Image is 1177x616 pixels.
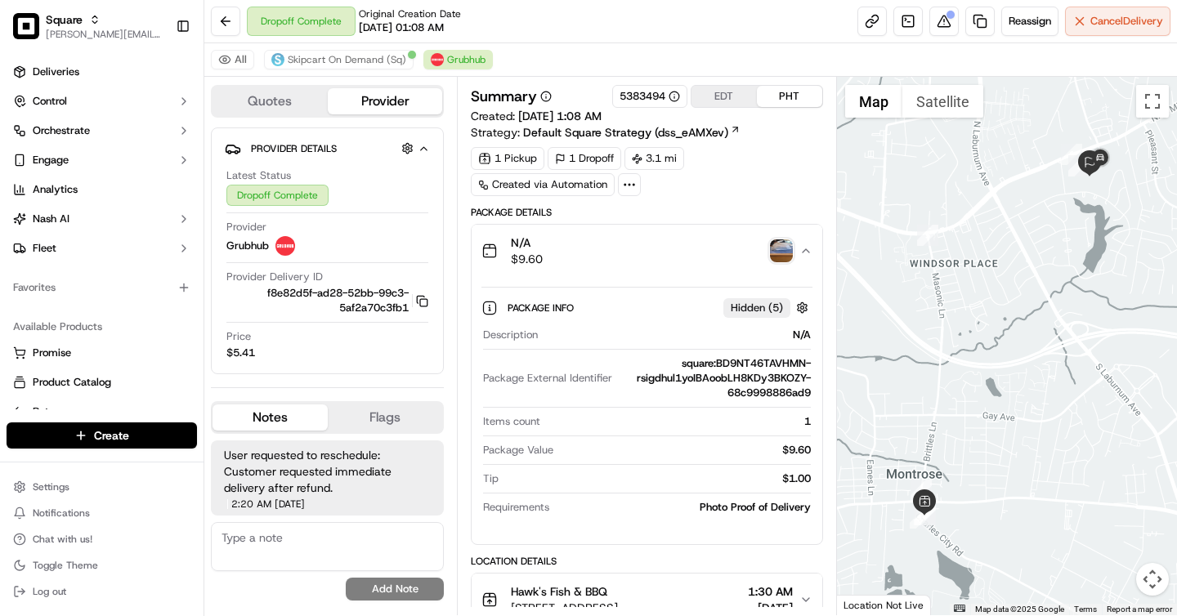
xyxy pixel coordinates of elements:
span: [DATE] [145,253,178,266]
a: Analytics [7,176,197,203]
span: User requested to reschedule: Customer requested immediate delivery after refund. [224,447,431,496]
button: Hidden (5) [723,297,812,318]
span: Hawk's Fish & BBQ [511,583,607,600]
span: Provider Delivery ID [226,270,323,284]
span: Knowledge Base [33,365,125,382]
button: f8e82d5f-ad28-52bb-99c3-5af2a70c3fb1 [226,286,428,315]
img: Jandy Espique [16,282,43,308]
button: Grubhub [423,50,493,69]
div: Strategy: [471,124,741,141]
img: 5e692f75ce7d37001a5d71f1 [275,236,295,256]
img: Google [841,594,895,615]
div: Available Products [7,314,197,340]
button: See all [253,209,298,229]
a: Deliveries [7,59,197,85]
img: 4281594248423_2fcf9dad9f2a874258b8_72.png [34,156,64,185]
img: Square [13,13,39,39]
input: Got a question? Start typing here... [43,105,294,123]
div: Favorites [7,275,197,301]
span: Fleet [33,241,56,256]
div: 3 [915,504,936,525]
span: Analytics [33,182,78,197]
a: Created via Automation [471,173,615,196]
span: Requirements [483,500,549,515]
button: Flags [328,404,443,431]
button: Control [7,88,197,114]
span: Provider Details [251,142,337,155]
a: Returns [13,404,190,419]
div: N/A [544,328,810,342]
span: Items count [483,414,540,429]
div: $9.60 [560,443,810,458]
span: Nash AI [33,212,69,226]
button: Orchestrate [7,118,197,144]
span: [PERSON_NAME][EMAIL_ADDRESS][DOMAIN_NAME] [46,28,163,41]
span: Package Value [483,443,553,458]
span: Returns [33,404,69,419]
img: 5e692f75ce7d37001a5d71f1 [431,53,444,66]
span: Default Square Strategy (dss_eAMXev) [523,124,728,141]
span: N/A [511,234,543,251]
span: Original Creation Date [359,7,461,20]
div: We're available if you need us! [74,172,225,185]
button: Notifications [7,502,197,524]
button: Toggle fullscreen view [1136,85,1169,118]
span: [DATE] 1:08 AM [518,109,602,123]
button: Show satellite imagery [902,85,983,118]
button: Product Catalog [7,369,197,395]
button: Map camera controls [1136,563,1169,596]
button: Log out [7,580,197,603]
a: Open this area in Google Maps (opens a new window) [841,594,895,615]
span: Provider [226,220,266,234]
img: Asif Zaman Khan [16,238,43,264]
img: 1736555255976-a54dd68f-1ca7-489b-9aae-adbdc363a1c4 [33,298,46,311]
span: [DATE] 01:08 AM [359,20,444,35]
button: PHT [757,86,822,107]
span: [PERSON_NAME] [51,253,132,266]
span: Latest Status [226,168,291,183]
button: Engage [7,147,197,173]
div: Photo Proof of Delivery [556,500,810,515]
button: Show street map [845,85,902,118]
a: 💻API Documentation [132,359,269,388]
span: Chat with us! [33,533,92,546]
h3: Summary [471,89,537,104]
span: Create [94,427,129,444]
span: [PERSON_NAME] [51,297,132,310]
span: Description [483,328,538,342]
span: Product Catalog [33,375,111,390]
span: Notifications [33,507,90,520]
img: photo_proof_of_delivery image [770,239,793,262]
button: Returns [7,399,197,425]
button: Toggle Theme [7,554,197,577]
div: Location Not Live [837,595,931,615]
span: Created: [471,108,602,124]
img: 1736555255976-a54dd68f-1ca7-489b-9aae-adbdc363a1c4 [33,254,46,267]
p: Welcome 👋 [16,65,298,92]
span: • [136,253,141,266]
div: 2 [914,504,935,525]
div: Start new chat [74,156,268,172]
button: Provider Details [225,135,430,162]
span: Reassign [1009,14,1051,29]
div: $1.00 [505,471,810,486]
div: 1 Pickup [471,147,544,170]
span: Settings [33,480,69,493]
button: N/A$9.60photo_proof_of_delivery image [472,225,821,277]
div: square:BD9NT46TAVHMN-rsigdhul1yoIBAoobLH8KDy3BKOZY-68c9998886ad9 [619,356,810,400]
button: Square [46,11,83,28]
a: Default Square Strategy (dss_eAMXev) [523,124,741,141]
button: Chat with us! [7,528,197,551]
div: 📗 [16,367,29,380]
button: Promise [7,340,197,366]
span: Package External Identifier [483,371,612,386]
div: 1 [547,414,810,429]
span: [DATE] [275,499,305,509]
span: Pylon [163,405,198,417]
span: $9.60 [511,251,543,267]
span: Control [33,94,67,109]
div: 5 [917,225,938,246]
button: Start new chat [278,161,298,181]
